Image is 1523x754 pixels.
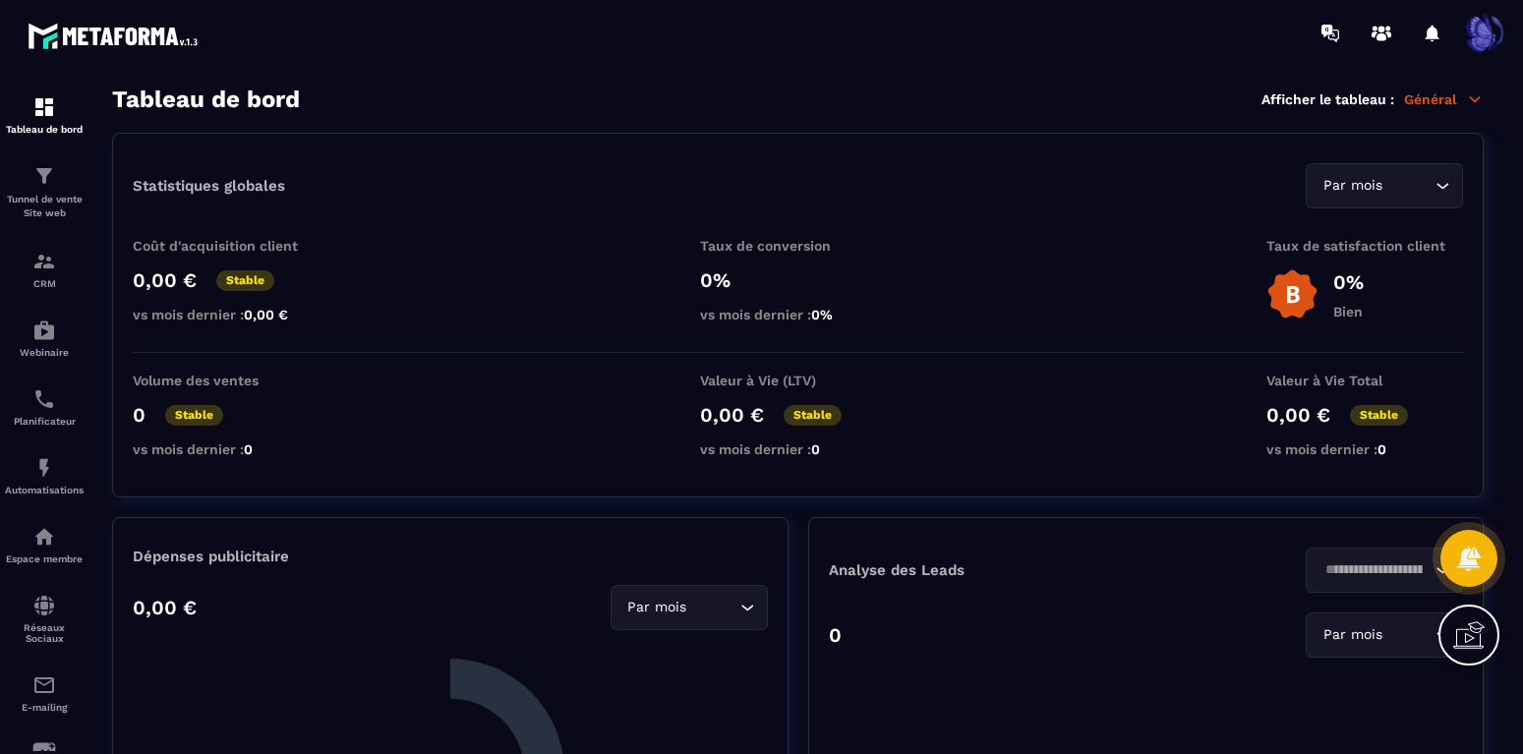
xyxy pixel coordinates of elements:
p: CRM [5,278,84,289]
p: Taux de conversion [700,238,897,254]
p: 0% [1333,270,1364,294]
p: Coût d'acquisition client [133,238,329,254]
span: 0 [244,441,253,457]
p: Réseaux Sociaux [5,622,84,644]
p: Automatisations [5,485,84,495]
a: emailemailE-mailing [5,659,84,727]
p: Planificateur [5,416,84,427]
input: Search for option [1386,624,1431,646]
a: formationformationTableau de bord [5,81,84,149]
span: Par mois [1318,175,1386,197]
p: vs mois dernier : [700,307,897,322]
h3: Tableau de bord [112,86,300,113]
p: Valeur à Vie Total [1266,373,1463,388]
p: Tableau de bord [5,124,84,135]
p: 0 [133,403,146,427]
span: 0% [811,307,833,322]
p: Statistiques globales [133,177,285,195]
p: 0 [829,623,842,647]
input: Search for option [1318,559,1431,581]
p: Webinaire [5,347,84,358]
p: Stable [1350,405,1408,426]
p: Général [1404,90,1484,108]
input: Search for option [691,597,735,618]
img: b-badge-o.b3b20ee6.svg [1266,268,1318,320]
img: automations [32,456,56,480]
p: Volume des ventes [133,373,329,388]
p: Tunnel de vente Site web [5,193,84,220]
div: Search for option [1306,548,1463,593]
img: automations [32,525,56,549]
p: E-mailing [5,702,84,713]
p: vs mois dernier : [133,441,329,457]
a: formationformationCRM [5,235,84,304]
p: Bien [1333,304,1364,319]
a: formationformationTunnel de vente Site web [5,149,84,235]
a: social-networksocial-networkRéseaux Sociaux [5,579,84,659]
span: Par mois [623,597,691,618]
p: Analyse des Leads [829,561,1146,579]
span: 0 [1377,441,1386,457]
p: Espace membre [5,553,84,564]
img: formation [32,250,56,273]
p: Taux de satisfaction client [1266,238,1463,254]
img: email [32,673,56,697]
img: formation [32,95,56,119]
a: automationsautomationsAutomatisations [5,441,84,510]
p: 0,00 € [133,268,197,292]
p: vs mois dernier : [1266,441,1463,457]
p: vs mois dernier : [700,441,897,457]
span: Par mois [1318,624,1386,646]
p: Valeur à Vie (LTV) [700,373,897,388]
div: Search for option [1306,163,1463,208]
p: 0,00 € [700,403,764,427]
input: Search for option [1386,175,1431,197]
a: schedulerschedulerPlanificateur [5,373,84,441]
img: social-network [32,594,56,617]
a: automationsautomationsEspace membre [5,510,84,579]
p: 0,00 € [1266,403,1330,427]
img: automations [32,319,56,342]
span: 0,00 € [244,307,288,322]
p: Dépenses publicitaire [133,548,768,565]
p: 0,00 € [133,596,197,619]
img: logo [28,18,205,54]
p: Stable [784,405,842,426]
a: automationsautomationsWebinaire [5,304,84,373]
div: Search for option [611,585,768,630]
p: Afficher le tableau : [1261,91,1394,107]
img: scheduler [32,387,56,411]
p: vs mois dernier : [133,307,329,322]
div: Search for option [1306,612,1463,658]
img: formation [32,164,56,188]
p: 0% [700,268,897,292]
p: Stable [165,405,223,426]
span: 0 [811,441,820,457]
p: Stable [216,270,274,291]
